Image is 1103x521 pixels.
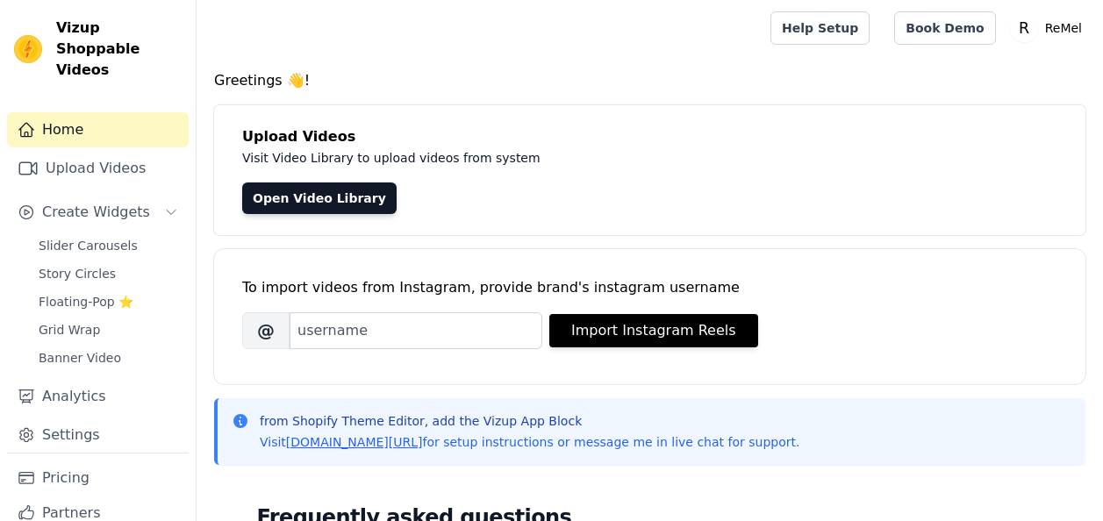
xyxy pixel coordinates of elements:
[28,318,189,342] a: Grid Wrap
[42,202,150,223] span: Create Widgets
[894,11,995,45] a: Book Demo
[260,412,799,430] p: from Shopify Theme Editor, add the Vizup App Block
[39,237,138,254] span: Slider Carousels
[7,379,189,414] a: Analytics
[549,314,758,347] button: Import Instagram Reels
[286,435,423,449] a: [DOMAIN_NAME][URL]
[214,70,1085,91] h4: Greetings 👋!
[14,35,42,63] img: Vizup
[56,18,182,81] span: Vizup Shoppable Videos
[1038,12,1089,44] p: ReMel
[39,293,133,310] span: Floating-Pop ⭐
[770,11,870,45] a: Help Setup
[7,195,189,230] button: Create Widgets
[242,126,1057,147] h4: Upload Videos
[7,418,189,453] a: Settings
[7,460,189,496] a: Pricing
[260,433,799,451] p: Visit for setup instructions or message me in live chat for support.
[7,112,189,147] a: Home
[290,312,542,349] input: username
[28,289,189,314] a: Floating-Pop ⭐
[28,346,189,370] a: Banner Video
[28,261,189,286] a: Story Circles
[7,151,189,186] a: Upload Videos
[1019,19,1029,37] text: R
[242,147,1028,168] p: Visit Video Library to upload videos from system
[242,182,397,214] a: Open Video Library
[28,233,189,258] a: Slider Carousels
[1010,12,1089,44] button: R ReMel
[242,312,290,349] span: @
[39,349,121,367] span: Banner Video
[39,321,100,339] span: Grid Wrap
[242,277,1057,298] div: To import videos from Instagram, provide brand's instagram username
[39,265,116,282] span: Story Circles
